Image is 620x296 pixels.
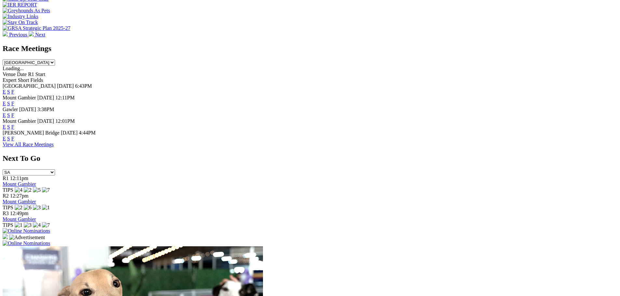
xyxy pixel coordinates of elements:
[37,107,54,112] span: 3:38PM
[11,89,14,95] a: F
[3,222,13,228] span: TIPS
[11,101,14,106] a: F
[3,154,617,163] h2: Next To Go
[42,222,50,228] img: 7
[3,199,36,204] a: Mount Gambier
[75,83,92,89] span: 6:43PM
[3,124,6,130] a: E
[24,205,32,211] img: 6
[42,187,50,193] img: 7
[3,136,6,141] a: E
[7,124,10,130] a: S
[3,83,56,89] span: [GEOGRAPHIC_DATA]
[30,77,43,83] span: Fields
[28,71,45,77] span: R1 Start
[3,101,6,106] a: E
[37,118,54,124] span: [DATE]
[3,14,38,19] img: Industry Links
[11,124,14,130] a: F
[9,32,27,37] span: Previous
[61,130,78,135] span: [DATE]
[33,205,41,211] img: 3
[3,2,37,8] img: IER REPORT
[7,136,10,141] a: S
[9,235,45,240] img: Advertisement
[3,95,36,100] span: Mount Gambier
[3,187,13,193] span: TIPS
[17,71,27,77] span: Date
[3,89,6,95] a: E
[7,101,10,106] a: S
[15,187,22,193] img: 4
[18,77,29,83] span: Short
[7,112,10,118] a: S
[7,89,10,95] a: S
[11,112,14,118] a: F
[3,205,13,210] span: TIPS
[55,95,75,100] span: 12:11PM
[19,107,36,112] span: [DATE]
[33,187,41,193] img: 5
[3,240,50,246] img: Online Nominations
[29,32,45,37] a: Next
[3,19,38,25] img: Stay On Track
[3,112,6,118] a: E
[3,181,36,187] a: Mount Gambier
[24,187,32,193] img: 2
[33,222,41,228] img: 4
[29,31,34,36] img: chevron-right-pager-white.svg
[15,205,22,211] img: 2
[3,71,16,77] span: Venue
[10,211,29,216] span: 12:49pm
[3,32,29,37] a: Previous
[3,216,36,222] a: Mount Gambier
[55,118,75,124] span: 12:01PM
[3,25,70,31] img: GRSA Strategic Plan 2025-27
[10,175,28,181] span: 12:11pm
[10,193,29,199] span: 12:27pm
[42,205,50,211] img: 1
[3,228,50,234] img: Online Nominations
[3,142,54,147] a: View All Race Meetings
[15,222,22,228] img: 1
[3,175,9,181] span: R1
[3,44,617,53] h2: Race Meetings
[37,95,54,100] span: [DATE]
[3,66,24,71] span: Loading...
[3,31,8,36] img: chevron-left-pager-white.svg
[3,77,17,83] span: Expert
[79,130,96,135] span: 4:44PM
[57,83,74,89] span: [DATE]
[35,32,45,37] span: Next
[3,107,18,112] span: Gawler
[3,130,60,135] span: [PERSON_NAME] Bridge
[24,222,32,228] img: 3
[3,193,9,199] span: R2
[3,118,36,124] span: Mount Gambier
[3,211,9,216] span: R3
[3,234,8,239] img: 15187_Greyhounds_GreysPlayCentral_Resize_SA_WebsiteBanner_300x115_2025.jpg
[11,136,14,141] a: F
[3,8,50,14] img: Greyhounds As Pets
